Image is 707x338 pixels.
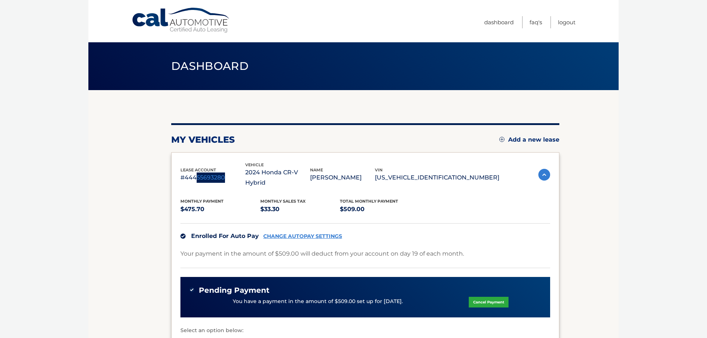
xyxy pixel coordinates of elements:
img: check.svg [180,234,186,239]
a: Cal Automotive [131,7,231,33]
p: #44455693280 [180,172,245,183]
a: Dashboard [484,16,514,28]
p: [US_VEHICLE_IDENTIFICATION_NUMBER] [375,172,499,183]
img: accordion-active.svg [538,169,550,181]
img: add.svg [499,137,504,142]
h2: my vehicles [171,134,235,145]
a: Cancel Payment [469,297,509,307]
span: Total Monthly Payment [340,199,398,204]
p: $509.00 [340,204,420,214]
p: $475.70 [180,204,260,214]
span: name [310,167,323,172]
a: Logout [558,16,576,28]
span: Enrolled For Auto Pay [191,232,259,239]
p: 2024 Honda CR-V Hybrid [245,167,310,188]
img: check-green.svg [189,287,194,292]
span: vehicle [245,162,264,167]
span: lease account [180,167,216,172]
p: Your payment in the amount of $509.00 will deduct from your account on day 19 of each month. [180,249,464,259]
p: $33.30 [260,204,340,214]
p: [PERSON_NAME] [310,172,375,183]
span: Monthly Payment [180,199,224,204]
span: vin [375,167,383,172]
span: Pending Payment [199,286,270,295]
p: You have a payment in the amount of $509.00 set up for [DATE]. [233,298,403,306]
span: Monthly sales Tax [260,199,306,204]
span: Dashboard [171,59,249,73]
a: FAQ's [530,16,542,28]
a: Add a new lease [499,136,559,143]
p: Select an option below: [180,326,550,335]
a: CHANGE AUTOPAY SETTINGS [263,233,342,239]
